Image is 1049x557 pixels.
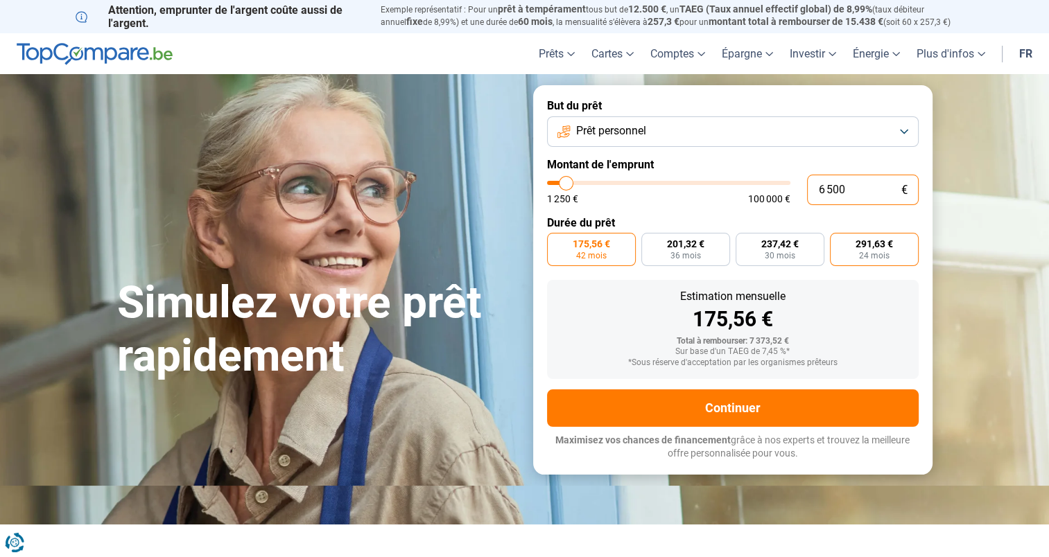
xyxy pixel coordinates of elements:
[648,16,679,27] span: 257,3 €
[547,389,919,427] button: Continuer
[547,194,578,204] span: 1 250 €
[573,239,610,249] span: 175,56 €
[558,291,908,302] div: Estimation mensuelle
[713,33,781,74] a: Épargne
[555,434,731,445] span: Maximisez vos chances de financement
[765,251,795,260] span: 30 mois
[709,16,883,27] span: montant total à rembourser de 15.438 €
[628,3,666,15] span: 12.500 €
[547,434,919,461] p: grâce à nos experts et trouvez la meilleure offre personnalisée pour vous.
[679,3,872,15] span: TAEG (Taux annuel effectif global) de 8,99%
[17,43,173,65] img: TopCompare
[844,33,908,74] a: Énergie
[908,33,994,74] a: Plus d'infos
[901,184,908,196] span: €
[558,358,908,368] div: *Sous réserve d'acceptation par les organismes prêteurs
[498,3,586,15] span: prêt à tempérament
[117,276,517,383] h1: Simulez votre prêt rapidement
[670,251,701,260] span: 36 mois
[576,251,607,260] span: 42 mois
[547,99,919,112] label: But du prêt
[530,33,583,74] a: Prêts
[1011,33,1041,74] a: fr
[558,309,908,330] div: 175,56 €
[761,239,799,249] span: 237,42 €
[781,33,844,74] a: Investir
[859,251,890,260] span: 24 mois
[558,347,908,357] div: Sur base d'un TAEG de 7,45 %*
[518,16,553,27] span: 60 mois
[547,158,919,171] label: Montant de l'emprunt
[547,116,919,147] button: Prêt personnel
[381,3,974,28] p: Exemple représentatif : Pour un tous but de , un (taux débiteur annuel de 8,99%) et une durée de ...
[76,3,364,30] p: Attention, emprunter de l'argent coûte aussi de l'argent.
[748,194,790,204] span: 100 000 €
[547,216,919,229] label: Durée du prêt
[856,239,893,249] span: 291,63 €
[667,239,704,249] span: 201,32 €
[583,33,642,74] a: Cartes
[558,337,908,346] div: Total à rembourser: 7 373,52 €
[642,33,713,74] a: Comptes
[406,16,423,27] span: fixe
[576,123,646,139] span: Prêt personnel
